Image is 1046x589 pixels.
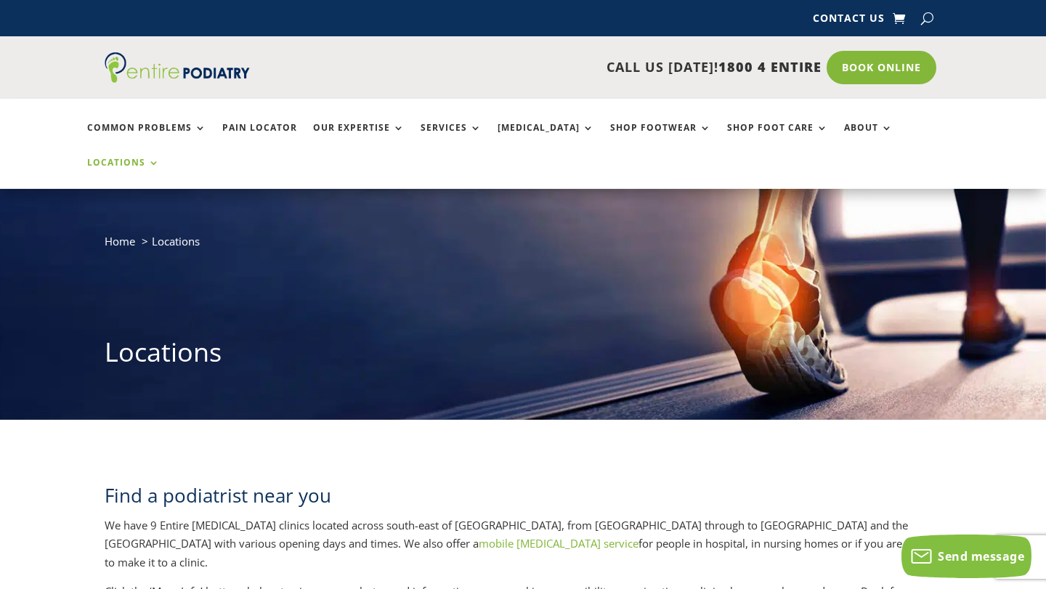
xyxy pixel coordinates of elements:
a: Common Problems [87,123,206,154]
button: Send message [901,535,1031,578]
a: Services [421,123,482,154]
a: About [844,123,893,154]
nav: breadcrumb [105,232,941,261]
a: Contact Us [813,13,885,29]
a: Book Online [827,51,936,84]
h1: Locations [105,334,941,378]
span: Send message [938,548,1024,564]
a: Locations [87,158,160,189]
a: Our Expertise [313,123,405,154]
span: Locations [152,234,200,248]
a: Home [105,234,135,248]
a: Pain Locator [222,123,297,154]
a: Shop Footwear [610,123,711,154]
a: [MEDICAL_DATA] [498,123,594,154]
a: Entire Podiatry [105,71,250,86]
h2: Find a podiatrist near you [105,482,941,516]
img: logo (1) [105,52,250,83]
a: Shop Foot Care [727,123,828,154]
p: CALL US [DATE]! [297,58,822,77]
a: mobile [MEDICAL_DATA] service [479,536,638,551]
p: We have 9 Entire [MEDICAL_DATA] clinics located across south-east of [GEOGRAPHIC_DATA], from [GEO... [105,516,941,583]
span: 1800 4 ENTIRE [718,58,822,76]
